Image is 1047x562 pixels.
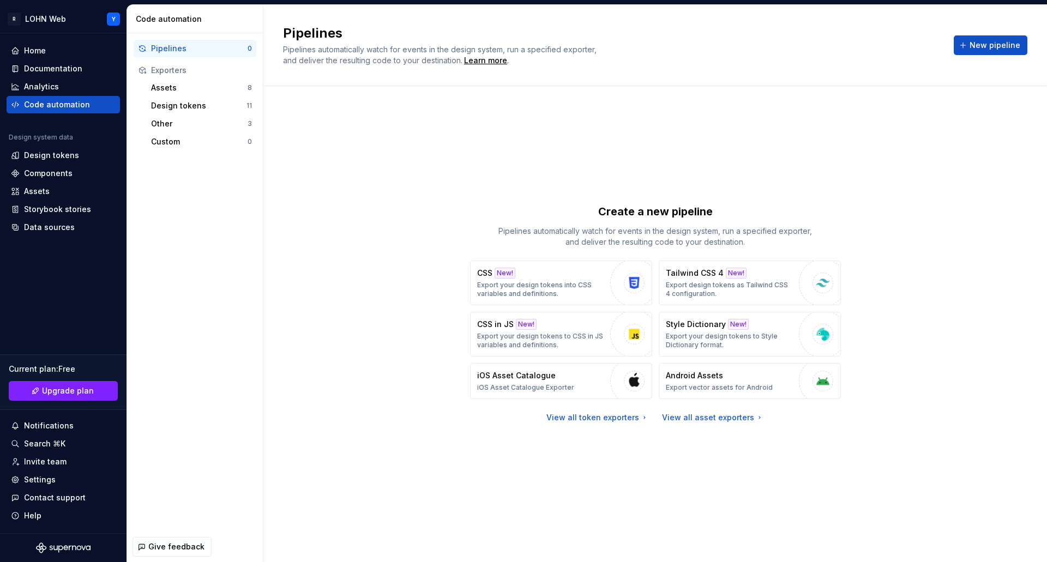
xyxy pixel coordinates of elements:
[24,438,65,449] div: Search ⌘K
[7,507,120,524] button: Help
[464,55,507,66] a: Learn more
[7,219,120,236] a: Data sources
[7,183,120,200] a: Assets
[7,42,120,59] a: Home
[666,268,724,279] p: Tailwind CSS 4
[24,222,75,233] div: Data sources
[470,363,652,399] button: iOS Asset CatalogueiOS Asset Catalogue Exporter
[248,83,252,92] div: 8
[283,45,599,65] span: Pipelines automatically watch for events in the design system, run a specified exporter, and deli...
[546,412,649,423] a: View all token exporters
[24,81,59,92] div: Analytics
[666,383,773,392] p: Export vector assets for Android
[726,268,747,279] div: New!
[970,40,1020,51] span: New pipeline
[136,14,258,25] div: Code automation
[666,370,723,381] p: Android Assets
[151,118,248,129] div: Other
[147,79,256,96] button: Assets8
[659,312,841,356] button: Style DictionaryNew!Export your design tokens to Style Dictionary format.
[7,147,120,164] a: Design tokens
[246,101,252,110] div: 11
[147,133,256,150] button: Custom0
[477,370,556,381] p: iOS Asset Catalogue
[7,165,120,182] a: Components
[36,542,91,553] svg: Supernova Logo
[24,510,41,521] div: Help
[133,537,212,557] button: Give feedback
[477,383,574,392] p: iOS Asset Catalogue Exporter
[24,420,74,431] div: Notifications
[666,281,793,298] p: Export design tokens as Tailwind CSS 4 configuration.
[148,541,204,552] span: Give feedback
[147,115,256,132] button: Other3
[477,332,605,349] p: Export your design tokens to CSS in JS variables and definitions.
[151,82,248,93] div: Assets
[25,14,66,25] div: LOHN Web
[666,319,726,330] p: Style Dictionary
[495,268,515,279] div: New!
[9,133,73,142] div: Design system data
[662,412,764,423] a: View all asset exporters
[8,13,21,26] div: R
[24,63,82,74] div: Documentation
[659,363,841,399] button: Android AssetsExport vector assets for Android
[7,60,120,77] a: Documentation
[462,57,509,65] span: .
[7,435,120,452] button: Search ⌘K
[134,40,256,57] button: Pipelines0
[7,453,120,470] a: Invite team
[7,489,120,506] button: Contact support
[477,319,514,330] p: CSS in JS
[24,204,91,215] div: Storybook stories
[7,78,120,95] a: Analytics
[24,492,86,503] div: Contact support
[728,319,749,330] div: New!
[112,15,116,23] div: Y
[24,456,67,467] div: Invite team
[666,332,793,349] p: Export your design tokens to Style Dictionary format.
[147,97,256,114] button: Design tokens11
[248,137,252,146] div: 0
[248,44,252,53] div: 0
[24,99,90,110] div: Code automation
[7,201,120,218] a: Storybook stories
[24,186,50,197] div: Assets
[598,204,713,219] p: Create a new pipeline
[477,281,605,298] p: Export your design tokens into CSS variables and definitions.
[470,312,652,356] button: CSS in JSNew!Export your design tokens to CSS in JS variables and definitions.
[24,45,46,56] div: Home
[151,43,248,54] div: Pipelines
[248,119,252,128] div: 3
[516,319,537,330] div: New!
[9,381,118,401] button: Upgrade plan
[9,364,118,374] div: Current plan : Free
[492,226,819,247] p: Pipelines automatically watch for events in the design system, run a specified exporter, and deli...
[24,168,73,179] div: Components
[283,25,941,42] h2: Pipelines
[659,261,841,305] button: Tailwind CSS 4New!Export design tokens as Tailwind CSS 4 configuration.
[7,417,120,434] button: Notifications
[2,7,124,31] button: RLOHN WebY
[151,100,246,111] div: Design tokens
[151,136,248,147] div: Custom
[477,268,492,279] p: CSS
[24,474,56,485] div: Settings
[7,471,120,488] a: Settings
[42,385,94,396] span: Upgrade plan
[470,261,652,305] button: CSSNew!Export your design tokens into CSS variables and definitions.
[24,150,79,161] div: Design tokens
[151,65,252,76] div: Exporters
[7,96,120,113] a: Code automation
[954,35,1027,55] button: New pipeline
